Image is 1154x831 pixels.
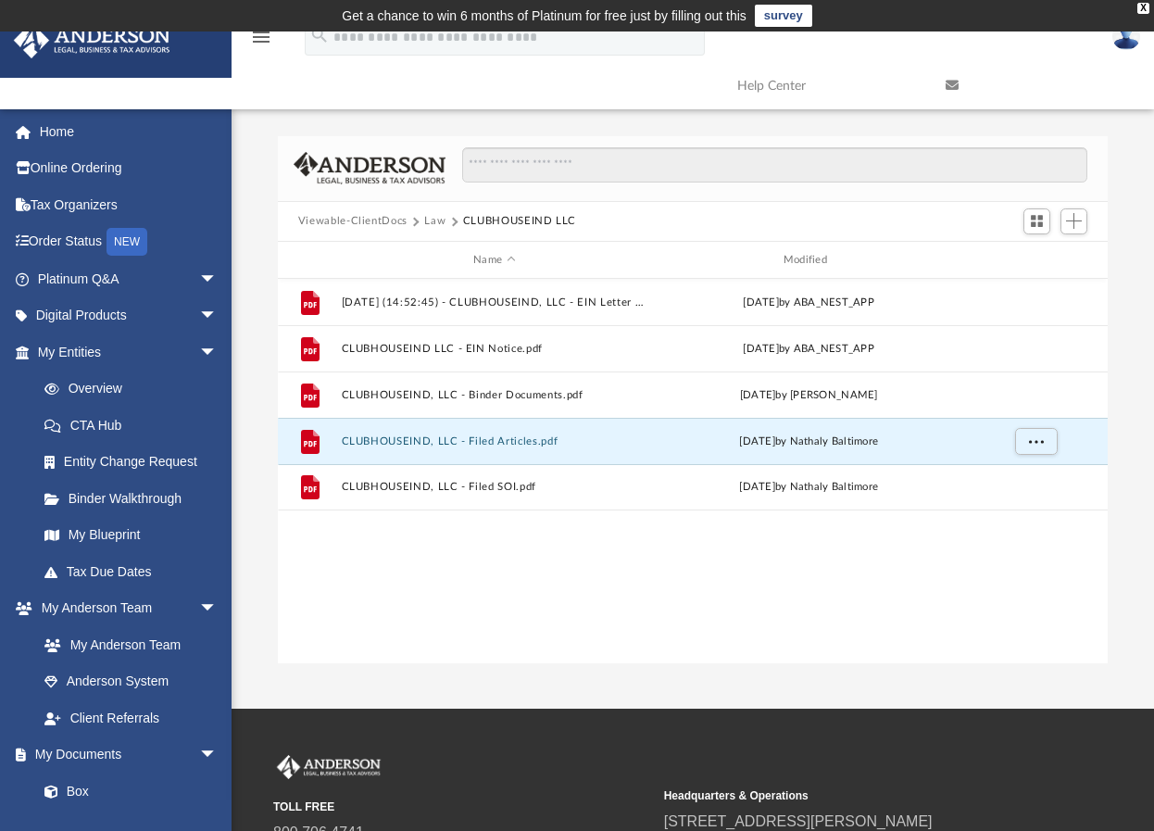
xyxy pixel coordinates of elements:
a: Box [26,773,227,810]
a: Platinum Q&Aarrow_drop_down [13,260,245,297]
button: CLUBHOUSEIND LLC [463,213,576,230]
button: CLUBHOUSEIND LLC - EIN Notice.pdf [341,343,647,355]
div: [DATE] by ABA_NEST_APP [656,341,962,358]
a: [STREET_ADDRESS][PERSON_NAME] [664,813,933,829]
div: id [970,252,1099,269]
a: Tax Organizers [13,186,245,223]
img: Anderson Advisors Platinum Portal [273,755,384,779]
i: menu [250,26,272,48]
img: User Pic [1112,23,1140,50]
a: My Anderson Team [26,626,227,663]
div: [DATE] by ABA_NEST_APP [656,295,962,311]
a: Help Center [723,49,932,122]
span: arrow_drop_down [199,590,236,628]
div: Modified [655,252,961,269]
i: search [309,25,330,45]
a: Tax Due Dates [26,553,245,590]
div: NEW [107,228,147,256]
button: CLUBHOUSEIND, LLC - Filed SOI.pdf [341,482,647,494]
div: Get a chance to win 6 months of Platinum for free just by filling out this [342,5,746,27]
button: Viewable-ClientDocs [298,213,408,230]
a: My Entitiesarrow_drop_down [13,334,245,371]
a: menu [250,35,272,48]
a: Binder Walkthrough [26,480,245,517]
a: Order StatusNEW [13,223,245,261]
a: survey [755,5,812,27]
a: Anderson System [26,663,236,700]
button: CLUBHOUSEIND, LLC - Filed Articles.pdf [341,435,647,447]
a: Digital Productsarrow_drop_down [13,297,245,334]
small: Headquarters & Operations [664,787,1042,804]
div: [DATE] by [PERSON_NAME] [656,387,962,404]
div: id [286,252,332,269]
a: CTA Hub [26,407,245,444]
div: [DATE] by Nathaly Baltimore [656,434,962,450]
a: My Blueprint [26,517,236,554]
div: close [1137,3,1149,14]
button: [DATE] (14:52:45) - CLUBHOUSEIND, LLC - EIN Letter from IRS.pdf [341,296,647,308]
div: grid [278,279,1108,663]
button: More options [1014,428,1057,456]
span: arrow_drop_down [199,737,236,774]
a: Home [13,113,245,150]
button: Add [1060,208,1088,234]
a: Overview [26,371,245,408]
button: Switch to Grid View [1023,208,1051,234]
a: Online Ordering [13,150,245,187]
button: CLUBHOUSEIND, LLC - Binder Documents.pdf [341,389,647,401]
input: Search files and folders [462,147,1088,183]
span: arrow_drop_down [199,297,236,335]
a: My Documentsarrow_drop_down [13,737,236,774]
div: [DATE] by Nathaly Baltimore [656,480,962,497]
a: Client Referrals [26,699,236,737]
span: arrow_drop_down [199,334,236,371]
small: TOLL FREE [273,799,651,815]
img: Anderson Advisors Platinum Portal [8,22,176,58]
button: Law [424,213,445,230]
div: Name [340,252,646,269]
a: My Anderson Teamarrow_drop_down [13,590,236,627]
a: Entity Change Request [26,444,245,481]
span: arrow_drop_down [199,260,236,298]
